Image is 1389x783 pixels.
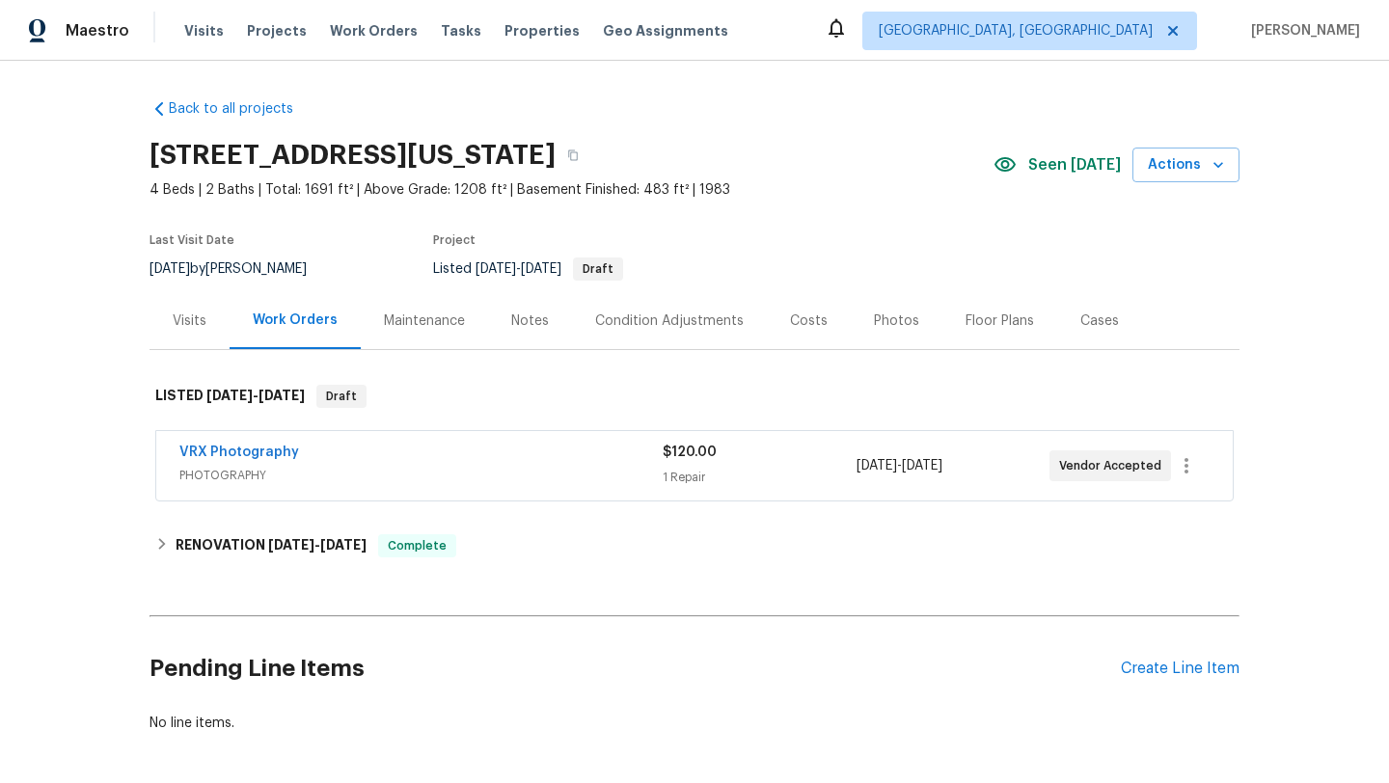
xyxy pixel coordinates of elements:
[966,311,1034,331] div: Floor Plans
[790,311,828,331] div: Costs
[206,389,305,402] span: -
[66,21,129,40] span: Maestro
[521,262,561,276] span: [DATE]
[504,21,580,40] span: Properties
[253,310,338,330] div: Work Orders
[595,311,744,331] div: Condition Adjustments
[155,385,305,408] h6: LISTED
[206,389,253,402] span: [DATE]
[663,445,717,459] span: $120.00
[318,387,365,406] span: Draft
[150,365,1239,427] div: LISTED [DATE]-[DATE]Draft
[247,21,307,40] span: Projects
[384,311,465,331] div: Maintenance
[150,257,330,281] div: by [PERSON_NAME]
[879,21,1153,40] span: [GEOGRAPHIC_DATA], [GEOGRAPHIC_DATA]
[150,523,1239,569] div: RENOVATION [DATE]-[DATE]Complete
[902,459,942,472] span: [DATE]
[330,21,418,40] span: Work Orders
[179,445,299,459] a: VRX Photography
[1243,21,1360,40] span: [PERSON_NAME]
[603,21,728,40] span: Geo Assignments
[857,456,942,475] span: -
[380,536,454,555] span: Complete
[441,24,481,38] span: Tasks
[259,389,305,402] span: [DATE]
[268,538,314,552] span: [DATE]
[320,538,367,552] span: [DATE]
[1059,456,1169,475] span: Vendor Accepted
[150,146,556,165] h2: [STREET_ADDRESS][US_STATE]
[556,138,590,173] button: Copy Address
[1132,148,1239,183] button: Actions
[173,311,206,331] div: Visits
[663,468,856,487] div: 1 Repair
[150,180,994,200] span: 4 Beds | 2 Baths | Total: 1691 ft² | Above Grade: 1208 ft² | Basement Finished: 483 ft² | 1983
[1080,311,1119,331] div: Cases
[857,459,897,472] span: [DATE]
[184,21,224,40] span: Visits
[511,311,549,331] div: Notes
[476,262,516,276] span: [DATE]
[1121,660,1239,678] div: Create Line Item
[150,262,190,276] span: [DATE]
[1028,155,1121,175] span: Seen [DATE]
[874,311,919,331] div: Photos
[575,263,621,275] span: Draft
[433,262,623,276] span: Listed
[150,99,335,119] a: Back to all projects
[268,538,367,552] span: -
[176,534,367,557] h6: RENOVATION
[1148,153,1224,177] span: Actions
[150,234,234,246] span: Last Visit Date
[150,624,1121,714] h2: Pending Line Items
[433,234,476,246] span: Project
[150,714,1239,733] div: No line items.
[476,262,561,276] span: -
[179,466,663,485] span: PHOTOGRAPHY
